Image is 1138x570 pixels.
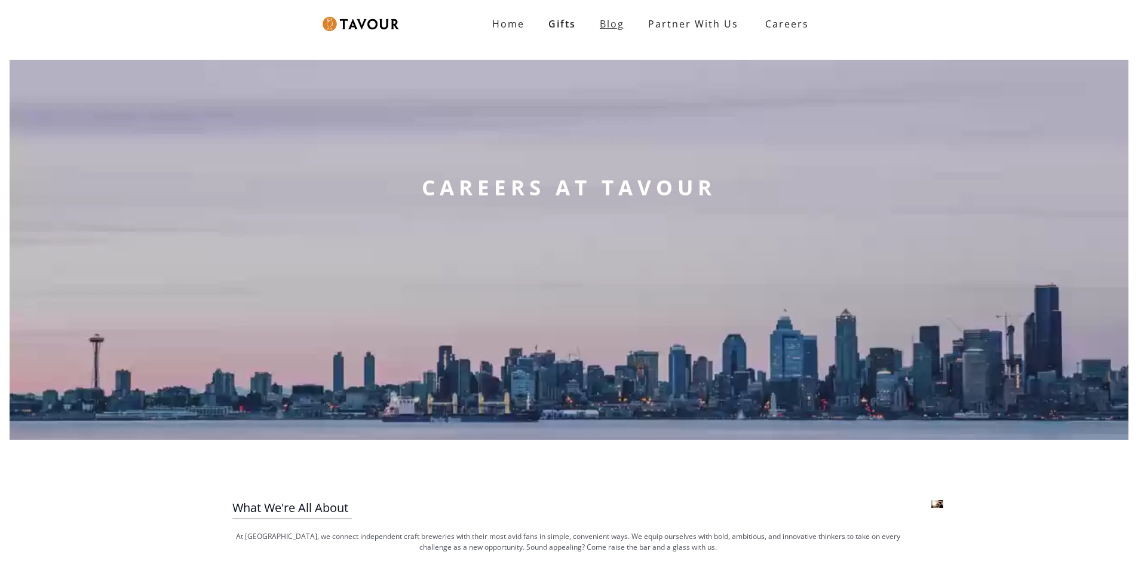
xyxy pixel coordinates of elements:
a: Home [480,12,536,36]
a: Careers [750,7,818,41]
h3: What We're All About [232,497,904,519]
strong: Home [492,17,524,30]
strong: Careers [765,12,809,36]
a: Blog [588,12,636,36]
p: At [GEOGRAPHIC_DATA], we connect independent craft breweries with their most avid fans in simple,... [232,531,904,553]
strong: CAREERS AT TAVOUR [422,173,716,202]
a: partner with us [636,12,750,36]
a: Gifts [536,12,588,36]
